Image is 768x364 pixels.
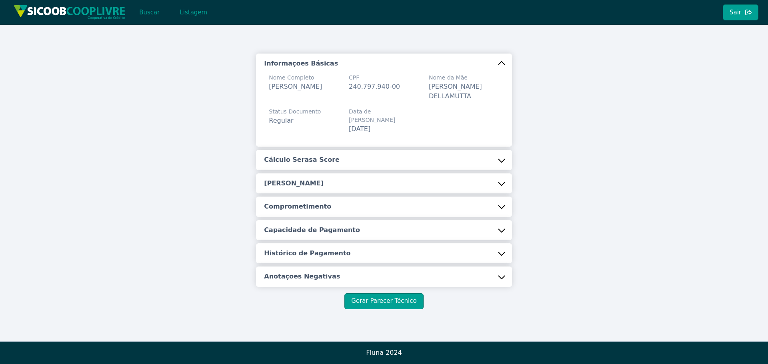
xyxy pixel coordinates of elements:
button: Buscar [132,4,166,20]
button: Anotações Negativas [256,267,512,286]
h5: Cálculo Serasa Score [264,155,340,164]
button: Histórico de Pagamento [256,243,512,263]
h5: [PERSON_NAME] [264,179,324,188]
button: Gerar Parecer Técnico [344,293,423,309]
span: [PERSON_NAME] [269,83,322,90]
span: 240.797.940-00 [349,83,400,90]
span: [DATE] [349,125,370,133]
span: Nome Completo [269,74,322,82]
span: Fluna 2024 [366,349,402,356]
img: img/sicoob_cooplivre.png [14,5,126,20]
button: Informações Básicas [256,54,512,74]
span: Status Documento [269,107,321,116]
h5: Informações Básicas [264,59,338,68]
button: Capacidade de Pagamento [256,220,512,240]
span: Regular [269,117,293,124]
h5: Histórico de Pagamento [264,249,350,258]
span: Data de [PERSON_NAME] [349,107,419,124]
h5: Comprometimento [264,202,331,211]
span: CPF [349,74,400,82]
span: [PERSON_NAME] DELLAMUTTA [429,83,482,100]
button: Cálculo Serasa Score [256,150,512,170]
button: Sair [723,4,758,20]
button: [PERSON_NAME] [256,173,512,193]
button: Listagem [173,4,214,20]
h5: Capacidade de Pagamento [264,226,360,235]
span: Nome da Mãe [429,74,499,82]
h5: Anotações Negativas [264,272,340,281]
button: Comprometimento [256,197,512,217]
